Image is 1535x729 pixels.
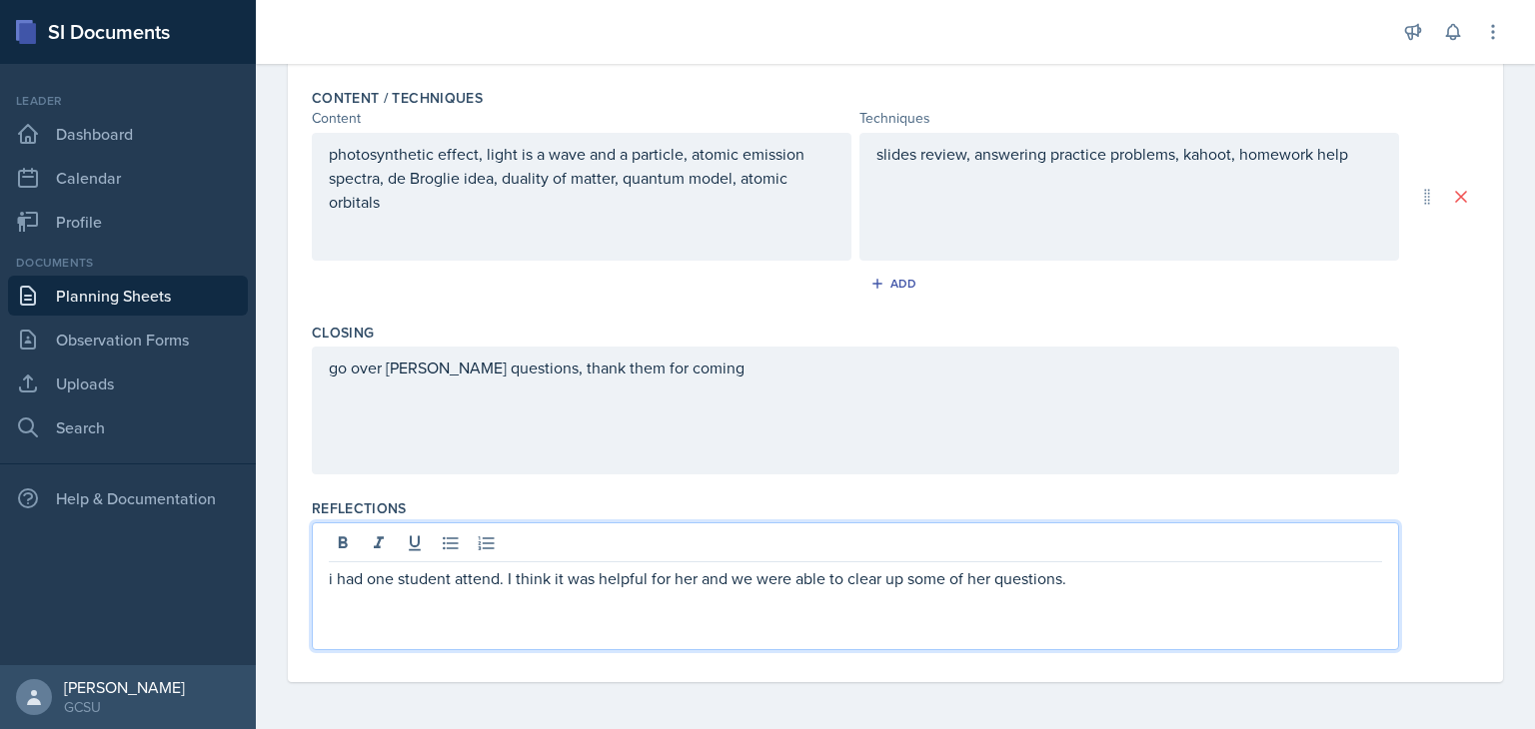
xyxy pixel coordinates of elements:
[329,566,1382,590] p: i had one student attend. I think it was helpful for her and we were able to clear up some of her...
[8,478,248,518] div: Help & Documentation
[8,407,248,447] a: Search
[329,356,1382,379] p: go over [PERSON_NAME] questions, thank them for coming
[874,276,917,292] div: Add
[876,142,1382,166] p: slides review, answering practice problems, kahoot, homework help
[859,108,1399,129] div: Techniques
[312,323,374,343] label: Closing
[312,498,407,518] label: Reflections
[8,276,248,316] a: Planning Sheets
[8,114,248,154] a: Dashboard
[8,254,248,272] div: Documents
[64,677,185,697] div: [PERSON_NAME]
[8,158,248,198] a: Calendar
[8,92,248,110] div: Leader
[329,142,834,214] p: photosynthetic effect, light is a wave and a particle, atomic emission spectra, de Broglie idea, ...
[8,364,248,403] a: Uploads
[8,202,248,242] a: Profile
[863,269,928,299] button: Add
[312,88,483,108] label: Content / Techniques
[64,697,185,717] div: GCSU
[8,320,248,360] a: Observation Forms
[312,108,851,129] div: Content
